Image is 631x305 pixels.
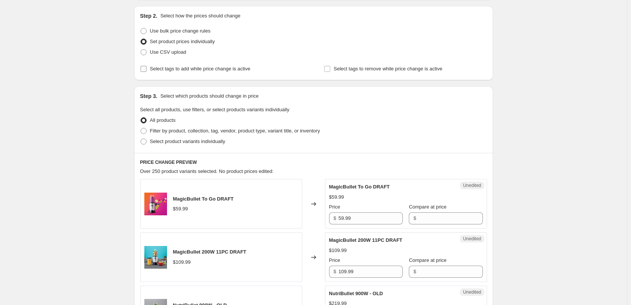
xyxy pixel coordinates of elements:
[140,159,487,165] h6: PRICE CHANGE PREVIEW
[329,247,347,254] div: $109.99
[334,269,336,274] span: $
[329,184,390,190] span: MagicBullet To Go DRAFT
[140,107,289,112] span: Select all products, use filters, or select products variants individually
[140,168,274,174] span: Over 250 product variants selected. No product prices edited:
[329,257,340,263] span: Price
[329,193,344,201] div: $59.99
[173,258,191,266] div: $109.99
[140,12,158,20] h2: Step 2.
[144,193,167,215] img: mb_blender_hero_no-swirl_1440x1350_fdd13181-7de0-419f-aca8-2165e4c966ff_80x.jpg
[173,205,188,213] div: $59.99
[150,66,251,72] span: Select tags to add while price change is active
[150,49,186,55] span: Use CSV upload
[409,204,447,210] span: Compare at price
[413,269,416,274] span: $
[150,128,320,134] span: Filter by product, collection, tag, vendor, product type, variant title, or inventory
[463,236,481,242] span: Unedited
[140,92,158,100] h2: Step 3.
[409,257,447,263] span: Compare at price
[144,246,167,269] img: MB_web_Original_Hero_1200x1200_4c200857-2f0c-41aa-ac92-1e6d194c922c_80x.jpg
[173,249,246,255] span: MagicBullet 200W 11PC DRAFT
[160,12,240,20] p: Select how the prices should change
[150,39,215,44] span: Set product prices individually
[150,138,225,144] span: Select product variants individually
[329,291,383,296] span: NutriBullet 900W - OLD
[160,92,258,100] p: Select which products should change in price
[150,117,176,123] span: All products
[463,289,481,295] span: Unedited
[334,66,442,72] span: Select tags to remove while price change is active
[173,196,234,202] span: MagicBullet To Go DRAFT
[329,237,402,243] span: MagicBullet 200W 11PC DRAFT
[329,204,340,210] span: Price
[413,215,416,221] span: $
[334,215,336,221] span: $
[463,182,481,188] span: Unedited
[150,28,210,34] span: Use bulk price change rules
